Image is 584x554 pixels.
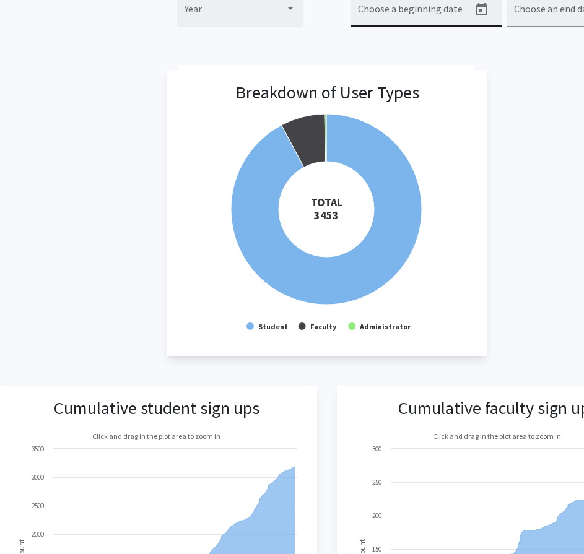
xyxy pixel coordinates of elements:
text: 300 [372,444,381,453]
text: 150 [372,545,381,553]
iframe: Chat [9,498,53,545]
text: Click and drag in the plot area to zoom in [433,431,561,441]
text: 200 [372,511,381,520]
text: Click and drag in the plot area to zoom in [92,431,220,441]
text: Faculty [310,322,337,331]
text: 3500 [32,444,44,453]
tspan: TOTAL 3453 [311,195,342,222]
h3: Cumulative student sign ups [54,398,259,419]
text: 3000 [32,473,44,482]
h3: Breakdown of User Types [235,82,419,103]
text: Student [258,322,288,331]
text: Administrator [359,322,411,331]
text: 250 [372,478,381,487]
